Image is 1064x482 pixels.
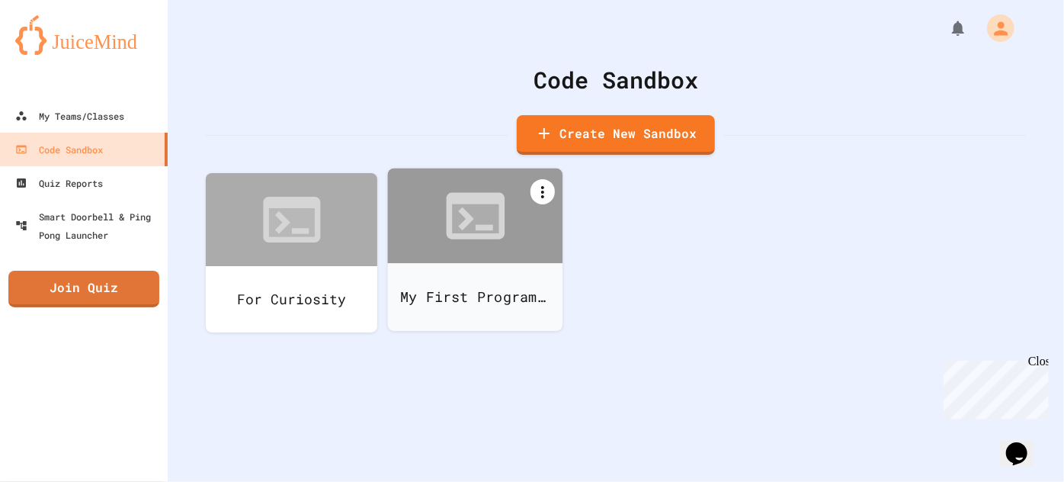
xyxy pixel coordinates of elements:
div: Chat with us now!Close [6,6,105,97]
div: Quiz Reports [15,174,103,192]
div: My Account [971,11,1018,46]
div: My First Programming DAY! [388,263,563,331]
a: Join Quiz [8,271,159,307]
a: My First Programming DAY! [388,169,563,331]
a: Create New Sandbox [517,115,715,155]
div: My Teams/Classes [15,107,124,125]
iframe: chat widget [1000,421,1049,467]
div: For Curiosity [206,266,377,333]
div: Code Sandbox [206,63,1026,97]
div: Smart Doorbell & Ping Pong Launcher [15,207,162,244]
iframe: chat widget [937,355,1049,419]
a: For Curiosity [206,173,377,333]
div: My Notifications [921,15,971,41]
img: logo-orange.svg [15,15,152,55]
div: Code Sandbox [15,140,103,159]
